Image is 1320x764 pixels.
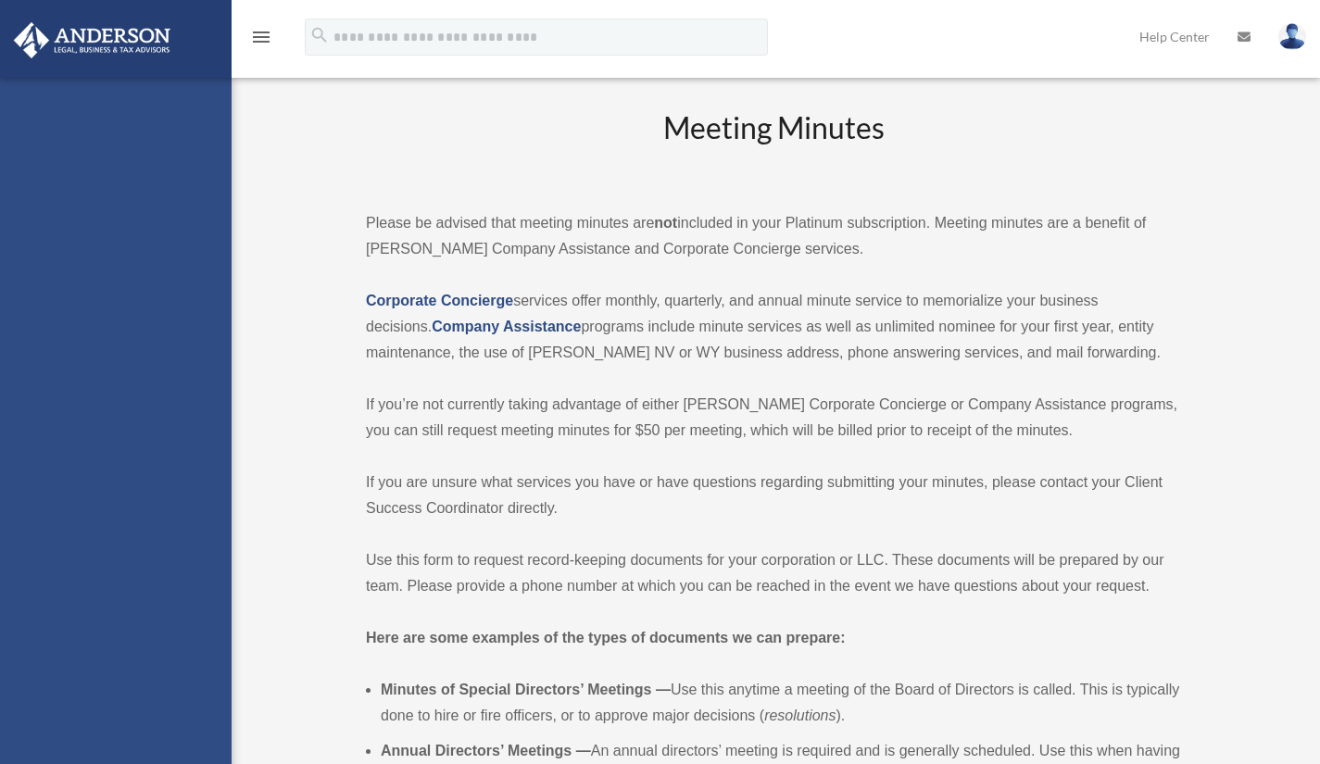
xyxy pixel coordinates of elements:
[366,210,1181,262] p: Please be advised that meeting minutes are included in your Platinum subscription. Meeting minute...
[8,22,176,58] img: Anderson Advisors Platinum Portal
[250,32,272,48] a: menu
[309,25,330,45] i: search
[654,215,677,231] strong: not
[366,107,1181,184] h2: Meeting Minutes
[381,682,671,697] b: Minutes of Special Directors’ Meetings —
[381,743,591,758] b: Annual Directors’ Meetings —
[366,470,1181,521] p: If you are unsure what services you have or have questions regarding submitting your minutes, ple...
[381,677,1181,729] li: Use this anytime a meeting of the Board of Directors is called. This is typically done to hire or...
[366,293,513,308] a: Corporate Concierge
[764,708,836,723] em: resolutions
[366,630,846,645] strong: Here are some examples of the types of documents we can prepare:
[432,319,581,334] a: Company Assistance
[250,26,272,48] i: menu
[366,392,1181,444] p: If you’re not currently taking advantage of either [PERSON_NAME] Corporate Concierge or Company A...
[366,288,1181,366] p: services offer monthly, quarterly, and annual minute service to memorialize your business decisio...
[366,547,1181,599] p: Use this form to request record-keeping documents for your corporation or LLC. These documents wi...
[1278,23,1306,50] img: User Pic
